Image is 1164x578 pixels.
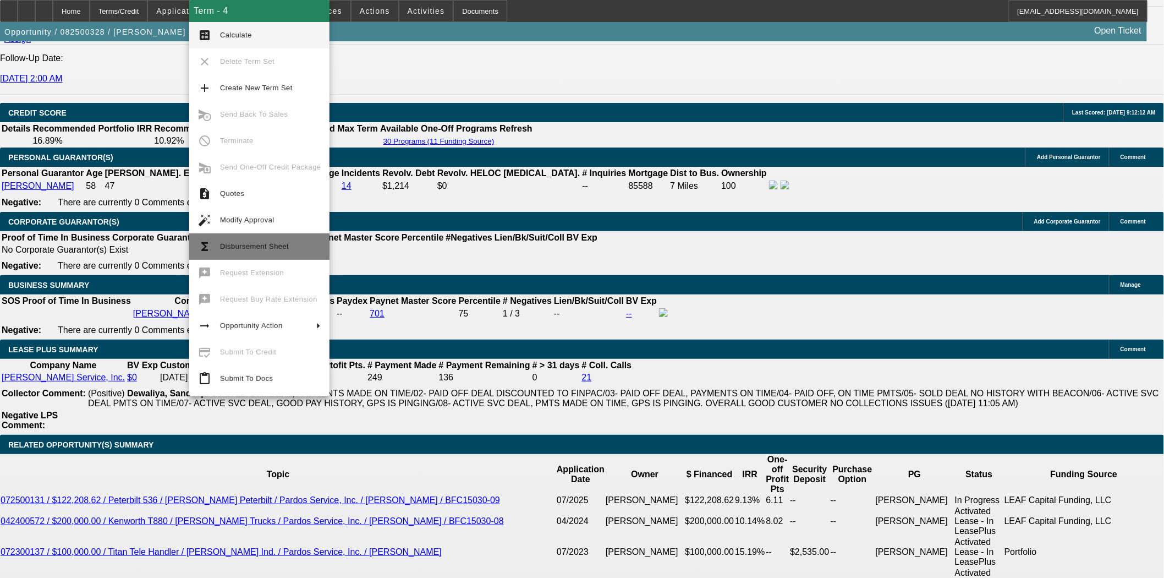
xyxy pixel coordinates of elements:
td: [PERSON_NAME] [875,537,954,568]
b: [PERSON_NAME]. EST [105,168,201,178]
a: 21 [582,373,592,382]
button: Application [148,1,210,21]
td: -- [766,537,790,568]
td: 7 Miles [670,180,720,192]
td: -- [789,506,830,537]
mat-icon: request_quote [198,187,211,200]
img: facebook-icon.png [769,181,778,189]
th: Proof of Time In Business [22,296,131,307]
a: 14 [342,181,352,190]
b: Negative LPS Comment: [2,411,58,430]
td: -- [581,180,627,192]
th: Refresh [499,123,533,134]
td: [PERSON_NAME] [875,506,954,537]
b: Collector Comment: [2,389,86,398]
b: # Coll. Calls [582,361,632,370]
span: Disbursement Sheet [220,242,289,250]
td: LEAF Capital Funding, LLC [1004,506,1164,537]
a: 701 [370,309,385,318]
th: SOS [1,296,21,307]
b: BV Exp [626,296,657,306]
a: $0 [127,373,137,382]
span: Add Corporate Guarantor [1034,219,1101,225]
b: Mortgage [629,168,668,178]
img: linkedin-icon.png [781,181,789,189]
b: Negative: [2,325,41,335]
span: There are currently 0 Comments entered on this opportunity [58,325,291,335]
a: [PERSON_NAME] Service, Inc. [2,373,125,382]
th: One-off Profit Pts [766,454,790,495]
span: Last Scored: [DATE] 9:12:12 AM [1072,110,1156,116]
td: 58 [85,180,103,192]
td: Activated Lease - In LeasePlus [954,506,1004,537]
td: 15.19% [734,537,765,568]
td: [PERSON_NAME] [605,506,684,537]
mat-icon: arrow_right_alt [198,319,211,332]
td: -- [830,537,875,568]
span: Comment [1121,346,1146,352]
td: 07/2025 [556,495,605,506]
span: Actions [360,7,390,15]
th: Purchase Option [830,454,875,495]
b: Incidents [342,168,380,178]
span: Activities [408,7,445,15]
span: PERSONAL GUARANTOR(S) [8,153,113,162]
b: # Inquiries [582,168,626,178]
td: 10.92% [153,135,270,146]
img: facebook-icon.png [659,308,668,317]
span: There are currently 0 Comments entered on this opportunity [58,261,291,270]
td: [PERSON_NAME] [605,537,684,568]
b: Paynet Master Score [313,233,399,242]
th: Application Date [556,454,605,495]
th: IRR [734,454,765,495]
b: #Negatives [446,233,493,242]
b: # Payment Made [367,361,436,370]
th: Funding Source [1004,454,1164,495]
td: $100,000.00 [684,537,734,568]
span: LEASE PLUS SUMMARY [8,345,98,354]
td: 07/2023 [556,537,605,568]
th: Security Deposit [789,454,830,495]
b: Percentile [459,296,501,306]
th: Proof of Time In Business [1,232,111,243]
td: [DATE] [160,372,228,383]
mat-icon: auto_fix_high [198,214,211,227]
td: 6.11 [766,495,790,506]
td: 16.89% [32,135,152,146]
b: # > 31 days [532,361,580,370]
button: Activities [399,1,453,21]
b: Age [86,168,102,178]
button: 30 Programs (11 Funding Source) [380,137,498,146]
th: PG [875,454,954,495]
td: $122,208.62 [684,495,734,506]
td: Portfolio [1004,537,1164,568]
b: Ownership [721,168,767,178]
b: Corporate Guarantor [112,233,199,242]
b: Dist to Bus. [671,168,720,178]
span: Add Personal Guarantor [1037,154,1101,160]
th: Status [954,454,1004,495]
b: Percentile [402,233,443,242]
a: 042400572 / $200,000.00 / Kenworth T880 / [PERSON_NAME] Trucks / Pardos Service, Inc. / [PERSON_N... [1,516,504,526]
span: 01- PAID OFF DEAL, PAYMENTS MADE ON TIME/02- PAID OFF DEAL DISCOUNTED TO FINPAC/03- PAID OFF DEAL... [88,389,1159,408]
b: BV Exp [567,233,597,242]
a: -- [626,309,632,318]
td: LEAF Capital Funding, LLC [1004,495,1164,506]
span: Comment [1121,154,1146,160]
b: Company Name [30,361,97,370]
td: No Corporate Guarantor(s) Exist [1,244,602,255]
td: In Progress [954,495,1004,506]
th: Details [1,123,31,134]
td: Activated Lease - In LeasePlus [954,537,1004,568]
td: -- [789,495,830,506]
th: $ Financed [684,454,734,495]
span: Quotes [220,189,244,198]
b: BV Exp [127,361,158,370]
td: $2,535.00 [789,537,830,568]
a: Open Ticket [1090,21,1146,40]
span: Modify Approval [220,216,274,224]
td: 9.13% [734,495,765,506]
span: Comment [1121,219,1146,225]
th: Available One-Off Programs [380,123,498,134]
td: 85588 [628,180,669,192]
